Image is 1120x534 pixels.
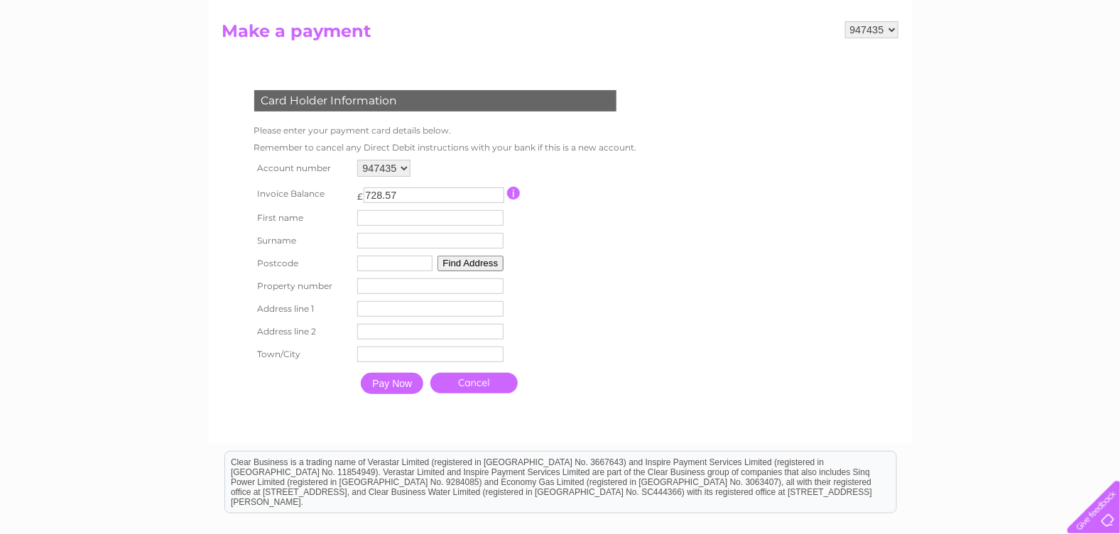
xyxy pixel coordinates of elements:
a: Water [870,60,897,71]
input: Pay Now [361,373,423,394]
th: Address line 1 [251,298,354,320]
a: Log out [1073,60,1107,71]
th: Surname [251,229,354,252]
a: Telecoms [945,60,988,71]
th: Address line 2 [251,320,354,343]
a: Contact [1026,60,1060,71]
a: Energy [906,60,937,71]
h2: Make a payment [222,21,898,48]
a: Blog [996,60,1017,71]
div: Clear Business is a trading name of Verastar Limited (registered in [GEOGRAPHIC_DATA] No. 3667643... [225,8,896,69]
th: Town/City [251,343,354,366]
th: First name [251,207,354,229]
th: Invoice Balance [251,180,354,207]
th: Postcode [251,252,354,275]
td: Please enter your payment card details below. [251,122,641,139]
th: Account number [251,156,354,180]
td: Remember to cancel any Direct Debit instructions with your bank if this is a new account. [251,139,641,156]
a: 0333 014 3131 [852,7,950,25]
th: Property number [251,275,354,298]
button: Find Address [437,256,504,271]
div: Card Holder Information [254,90,616,111]
td: £ [357,184,363,202]
img: logo.png [39,37,112,80]
input: Information [507,187,521,200]
a: Cancel [430,373,518,393]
